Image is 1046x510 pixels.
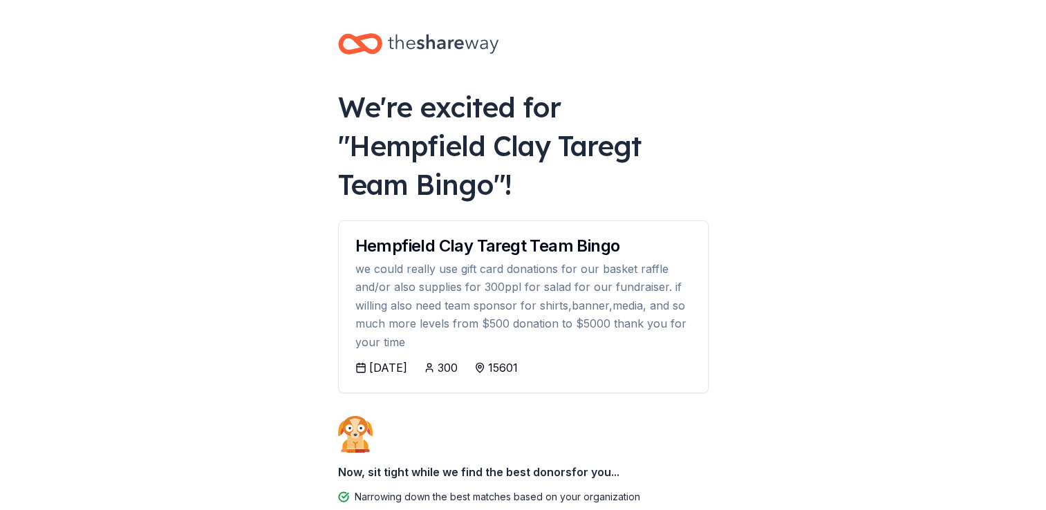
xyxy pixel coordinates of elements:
[369,359,407,376] div: [DATE]
[338,415,373,453] img: Dog waiting patiently
[438,359,458,376] div: 300
[338,88,709,204] div: We're excited for " Hempfield Clay Taregt Team Bingo "!
[355,238,691,254] div: Hempfield Clay Taregt Team Bingo
[488,359,518,376] div: 15601
[355,260,691,351] div: we could really use gift card donations for our basket raffle and/or also supplies for 300ppl for...
[355,489,640,505] div: Narrowing down the best matches based on your organization
[338,458,709,486] div: Now, sit tight while we find the best donors for you...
